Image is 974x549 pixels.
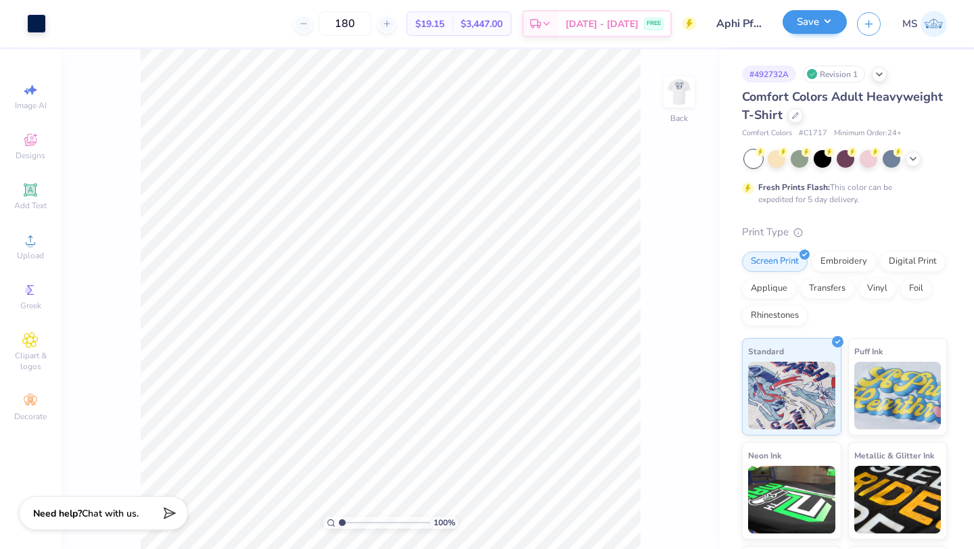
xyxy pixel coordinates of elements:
[742,224,947,240] div: Print Type
[758,181,925,206] div: This color can be expedited for 5 day delivery.
[17,250,44,261] span: Upload
[415,17,444,31] span: $19.15
[812,252,876,272] div: Embroidery
[799,128,827,139] span: # C1717
[82,507,139,520] span: Chat with us.
[33,507,82,520] strong: Need help?
[742,252,808,272] div: Screen Print
[742,306,808,326] div: Rhinestones
[742,89,943,123] span: Comfort Colors Adult Heavyweight T-Shirt
[434,517,455,529] span: 100 %
[854,362,942,429] img: Puff Ink
[670,112,688,124] div: Back
[15,100,47,111] span: Image AI
[758,182,830,193] strong: Fresh Prints Flash:
[880,252,946,272] div: Digital Print
[834,128,902,139] span: Minimum Order: 24 +
[854,466,942,533] img: Metallic & Glitter Ink
[902,16,917,32] span: MS
[706,10,772,37] input: Untitled Design
[854,448,934,462] span: Metallic & Glitter Ink
[16,150,45,161] span: Designs
[902,11,947,37] a: MS
[900,279,932,299] div: Foil
[748,362,835,429] img: Standard
[800,279,854,299] div: Transfers
[748,448,781,462] span: Neon Ink
[7,350,54,372] span: Clipart & logos
[854,344,883,358] span: Puff Ink
[921,11,947,37] img: Monika Sermuksnis
[647,19,661,28] span: FREE
[742,279,796,299] div: Applique
[858,279,896,299] div: Vinyl
[748,466,835,533] img: Neon Ink
[748,344,784,358] span: Standard
[319,11,371,36] input: – –
[565,17,639,31] span: [DATE] - [DATE]
[742,66,796,82] div: # 492732A
[742,128,792,139] span: Comfort Colors
[14,200,47,211] span: Add Text
[461,17,503,31] span: $3,447.00
[20,300,41,311] span: Greek
[803,66,865,82] div: Revision 1
[666,78,693,105] img: Back
[14,411,47,422] span: Decorate
[783,10,847,34] button: Save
